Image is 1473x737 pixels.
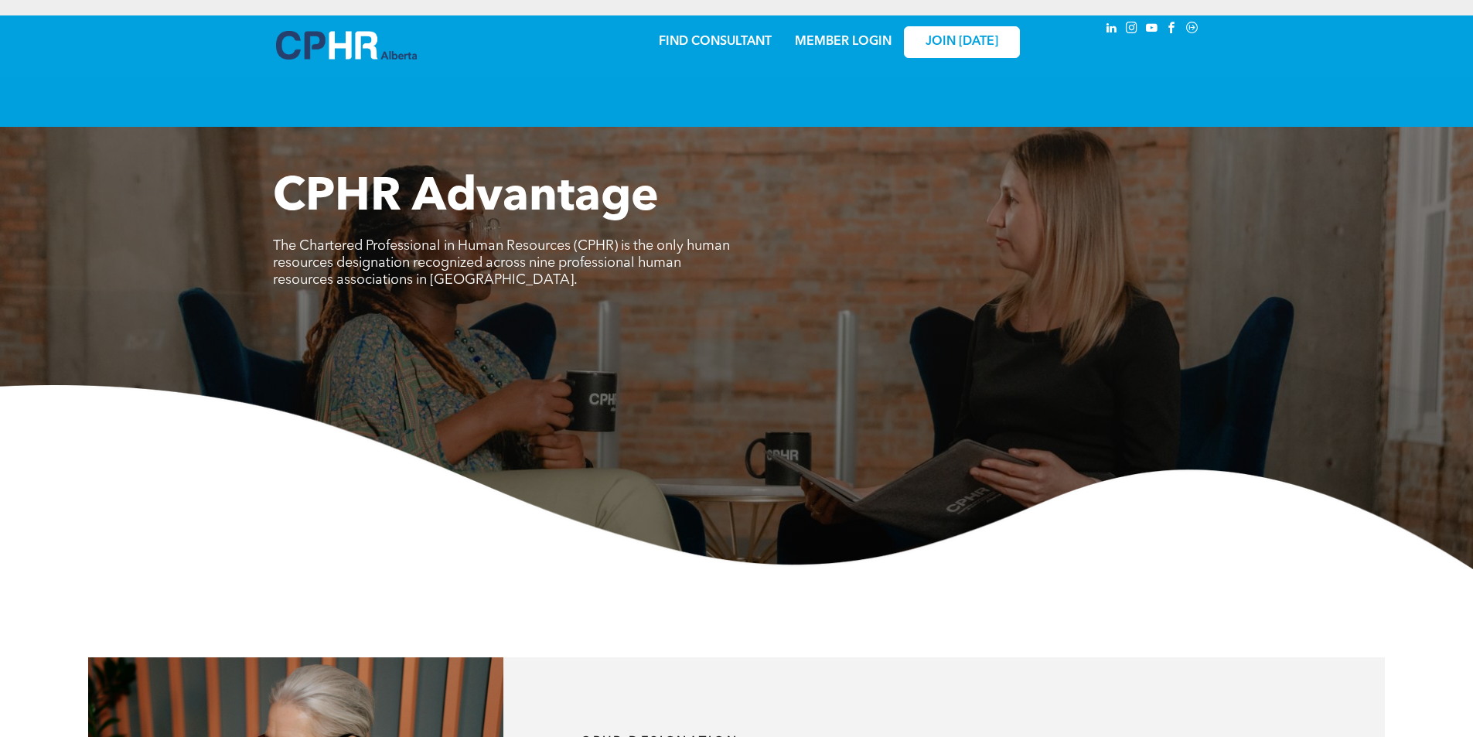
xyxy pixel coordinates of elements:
a: FIND CONSULTANT [659,36,772,48]
a: linkedin [1103,19,1120,40]
img: A blue and white logo for cp alberta [276,31,417,60]
a: JOIN [DATE] [904,26,1020,58]
a: MEMBER LOGIN [795,36,892,48]
a: instagram [1124,19,1141,40]
a: Social network [1184,19,1201,40]
a: youtube [1144,19,1161,40]
span: CPHR Advantage [273,175,659,221]
span: The Chartered Professional in Human Resources (CPHR) is the only human resources designation reco... [273,239,730,287]
a: facebook [1164,19,1181,40]
span: JOIN [DATE] [926,35,998,49]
